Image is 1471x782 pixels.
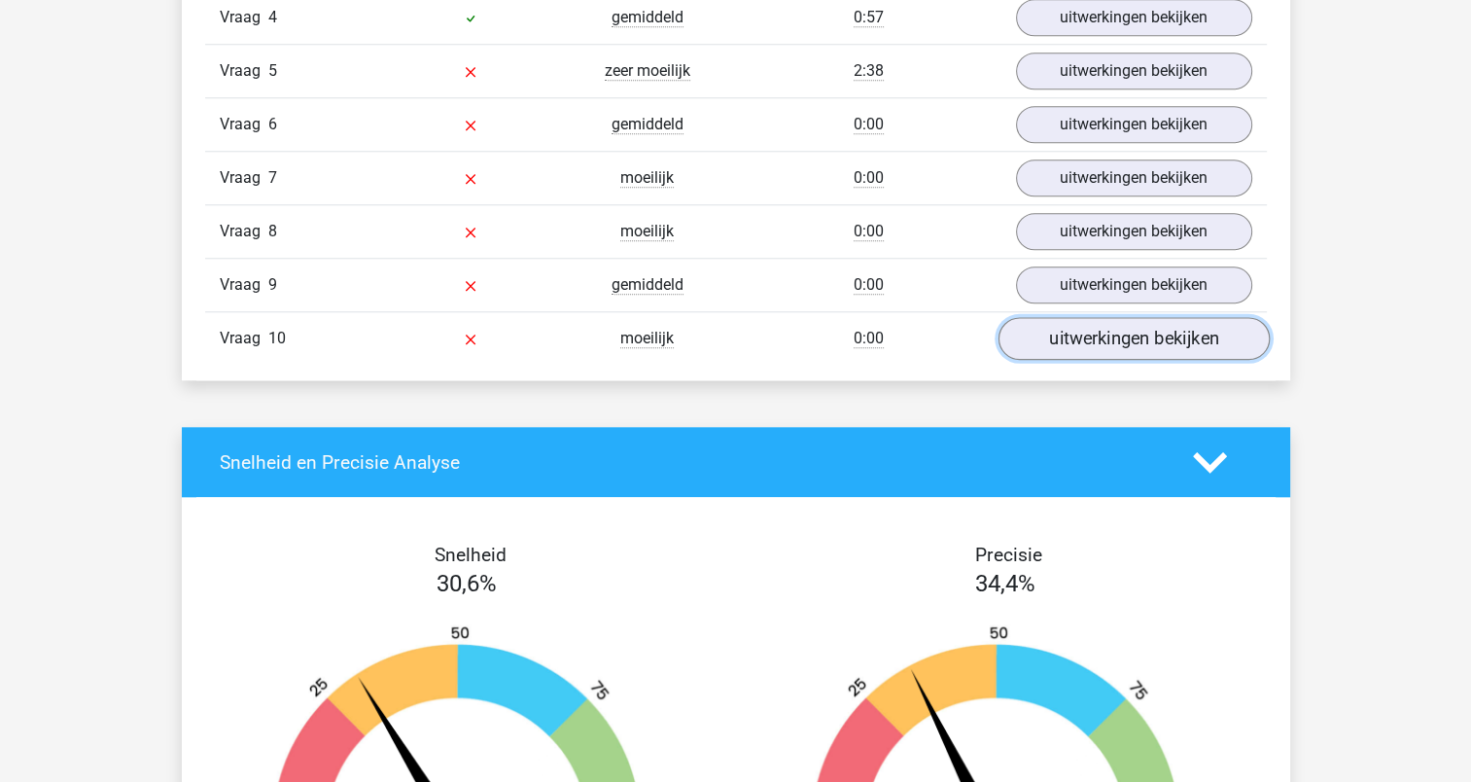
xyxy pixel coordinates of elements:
[975,570,1035,597] span: 34,4%
[220,166,268,190] span: Vraag
[1016,106,1252,143] a: uitwerkingen bekijken
[854,329,884,348] span: 0:00
[268,329,286,347] span: 10
[620,329,674,348] span: moeilijk
[220,113,268,136] span: Vraag
[220,220,268,243] span: Vraag
[220,273,268,297] span: Vraag
[620,168,674,188] span: moeilijk
[268,61,277,80] span: 5
[268,115,277,133] span: 6
[220,544,721,566] h4: Snelheid
[268,8,277,26] span: 4
[268,275,277,294] span: 9
[854,8,884,27] span: 0:57
[1016,160,1252,196] a: uitwerkingen bekijken
[220,59,268,83] span: Vraag
[1016,53,1252,89] a: uitwerkingen bekijken
[854,168,884,188] span: 0:00
[437,570,497,597] span: 30,6%
[758,544,1260,566] h4: Precisie
[620,222,674,241] span: moeilijk
[998,317,1269,360] a: uitwerkingen bekijken
[854,222,884,241] span: 0:00
[220,451,1164,474] h4: Snelheid en Precisie Analyse
[854,61,884,81] span: 2:38
[612,115,683,134] span: gemiddeld
[1016,213,1252,250] a: uitwerkingen bekijken
[268,168,277,187] span: 7
[854,115,884,134] span: 0:00
[1016,267,1252,303] a: uitwerkingen bekijken
[612,8,683,27] span: gemiddeld
[220,327,268,350] span: Vraag
[605,61,690,81] span: zeer moeilijk
[268,222,277,240] span: 8
[220,6,268,29] span: Vraag
[854,275,884,295] span: 0:00
[612,275,683,295] span: gemiddeld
